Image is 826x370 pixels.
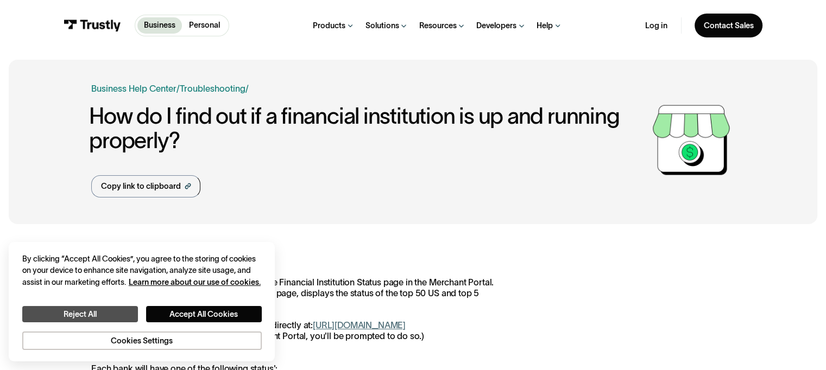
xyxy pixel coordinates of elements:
[146,306,262,323] button: Accept All Cookies
[137,17,182,34] a: Business
[22,253,262,350] div: Privacy
[101,181,181,192] div: Copy link to clipboard
[703,21,753,31] div: Contact Sales
[91,277,505,341] p: As a participating merchant, you can review the Financial Institution Status page in the Merchant...
[189,20,220,31] p: Personal
[176,82,180,95] div: /
[9,242,275,361] div: Cookie banner
[245,82,249,95] div: /
[182,17,226,34] a: Personal
[91,175,200,198] a: Copy link to clipboard
[129,278,261,286] a: More information about your privacy, opens in a new tab
[22,331,262,350] button: Cookies Settings
[22,306,138,323] button: Reject All
[695,14,762,37] a: Contact Sales
[22,253,262,288] div: By clicking “Accept All Cookies”, you agree to the storing of cookies on your device to enhance s...
[144,20,175,31] p: Business
[313,320,406,330] a: [URL][DOMAIN_NAME]
[91,82,176,95] a: Business Help Center
[537,21,553,31] div: Help
[89,104,647,153] h1: How do I find out if a financial institution is up and running properly?
[180,84,245,93] a: Troubleshooting
[313,21,345,31] div: Products
[476,21,516,31] div: Developers
[64,20,121,31] img: Trustly Logo
[365,21,399,31] div: Solutions
[645,21,667,31] a: Log in
[419,21,456,31] div: Resources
